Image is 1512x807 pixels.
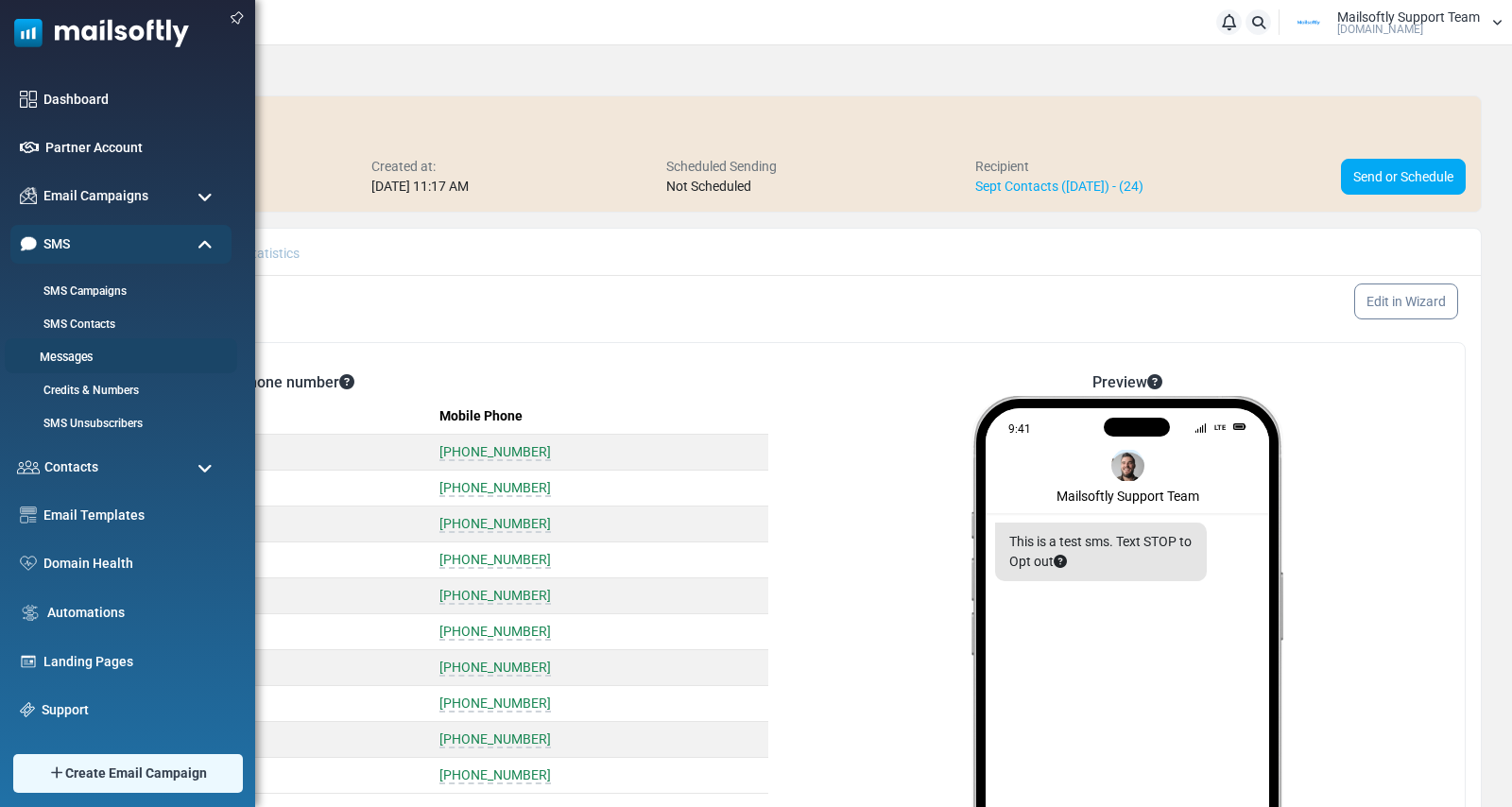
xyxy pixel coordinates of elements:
[20,602,41,624] img: workflow.svg
[124,650,432,686] td: [PERSON_NAME]
[1147,374,1162,389] i: This is a visual preview of how your message may appear on a phone. The appearance may vary depen...
[20,556,37,571] img: domain-health-icon.svg
[43,90,222,110] a: Dashboard
[42,700,222,720] a: Support
[43,554,222,574] a: Domain Health
[43,186,148,206] span: Email Campaigns
[1285,9,1503,37] a: User Logo Mailsoftly Support Team [DOMAIN_NAME]
[5,349,232,367] a: Messages
[1214,422,1226,433] span: LTE
[1008,421,1187,433] div: 9:41
[20,187,37,204] img: campaigns-icon.png
[975,179,1143,194] a: Sept Contacts ([DATE]) - (24)
[17,460,40,473] img: contacts-icon.svg
[124,686,432,722] td: [PERSON_NAME]
[339,374,354,389] i: This campaign will be sent to the contacts with phone numbers from the contact list you have sele...
[44,457,98,477] span: Contacts
[124,373,768,391] h6: 24 Contacts with phone number
[43,652,222,672] a: Landing Pages
[124,758,432,794] td: [PERSON_NAME]
[20,653,37,670] img: landing_pages.svg
[439,731,551,748] span: [PHONE_NUMBER]
[43,506,222,525] a: Email Templates
[124,507,432,542] td: [PERSON_NAME]
[1092,373,1162,391] h6: Preview
[20,507,37,524] img: email-templates-icon.svg
[439,660,551,677] span: [PHONE_NUMBER]
[124,471,432,507] td: [PERSON_NAME]
[666,157,777,177] div: Scheduled Sending
[20,91,37,108] img: dashboard-icon.svg
[439,516,551,533] span: [PHONE_NUMBER]
[439,444,551,461] span: [PHONE_NUMBER]
[439,480,551,497] span: [PHONE_NUMBER]
[124,399,432,435] th: Name
[371,177,469,197] div: [DATE] 11:17 AM
[124,722,432,758] td: [PERSON_NAME]
[124,578,432,614] td: [PERSON_NAME]
[10,382,227,399] a: Credits & Numbers
[1054,555,1067,568] i: To respect recipients' preferences and comply with messaging regulations, an unsubscribe option i...
[666,179,751,194] span: Not Scheduled
[45,138,222,158] a: Partner Account
[439,588,551,605] span: [PHONE_NUMBER]
[995,523,1207,581] div: This is a test sms. Text STOP to Opt out
[43,234,70,254] span: SMS
[10,316,227,333] a: SMS Contacts
[439,695,551,713] span: [PHONE_NUMBER]
[439,552,551,569] span: [PHONE_NUMBER]
[371,157,469,177] div: Created at:
[975,157,1143,177] div: Recipient
[1337,10,1480,24] span: Mailsoftly Support Team
[439,624,551,641] span: [PHONE_NUMBER]
[1285,9,1332,37] img: User Logo
[1354,283,1458,319] a: Edit in Wizard
[439,767,551,784] span: [PHONE_NUMBER]
[1341,159,1466,195] a: Send or Schedule
[20,702,35,717] img: support-icon.svg
[65,764,207,783] span: Create Email Campaign
[124,542,432,578] td: [PERSON_NAME]
[10,283,227,300] a: SMS Campaigns
[10,415,227,432] a: SMS Unsubscribers
[124,435,432,471] td: [PERSON_NAME]
[20,235,37,252] img: sms-icon-active.png
[47,603,222,623] a: Automations
[1337,24,1423,35] span: [DOMAIN_NAME]
[432,399,767,435] th: Mobile Phone
[124,614,432,650] td: [PERSON_NAME]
